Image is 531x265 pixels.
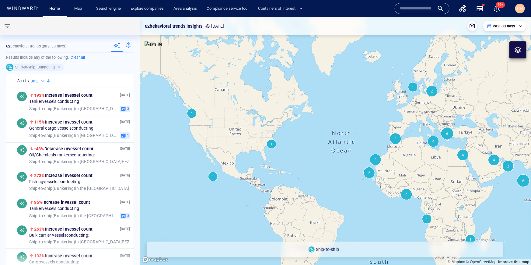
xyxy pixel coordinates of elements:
[34,93,93,98] span: Increase in vessel count
[29,239,75,244] span: Ship-to-ship ( Bunkering )
[126,106,129,112] span: 3
[34,200,90,205] span: Increase in vessel count
[34,120,45,124] span: 115%
[145,23,203,30] p: 62 behavioral trends insights
[29,106,117,112] span: in [GEOGRAPHIC_DATA] EEZ
[120,92,130,98] p: [DATE]
[29,213,117,219] span: in the [GEOGRAPHIC_DATA]
[29,133,117,138] span: in [GEOGRAPHIC_DATA] EEZ
[29,180,81,185] span: Fishing vessels conducting:
[448,260,465,264] a: Mapbox
[34,146,93,151] span: Decrease in vessel count
[316,246,339,253] p: Ship-to-ship
[146,40,162,47] p: Satellite
[29,186,75,191] span: Ship-to-ship ( Bunkering )
[69,3,89,14] button: Map
[120,213,130,219] button: 3
[514,2,526,15] button: CH
[29,99,80,105] span: Tanker vessels conducting:
[120,146,130,152] p: [DATE]
[47,3,63,14] a: Home
[256,3,308,14] button: Containers of interest
[6,64,64,71] div: Ship-to-ship: Bunkering
[120,226,130,232] p: [DATE]
[204,3,251,14] a: Compliance service tool
[71,54,85,61] h6: Clear all
[17,78,29,84] h6: Sort by
[496,2,505,8] span: 99+
[517,6,523,11] span: CH
[34,173,93,178] span: Increase in vessel count
[45,3,65,14] button: Home
[34,227,93,232] span: Increase in vessel count
[466,260,497,264] a: OpenStreetMap
[490,1,504,16] button: 99+
[493,23,515,29] p: Past 30 days
[29,239,129,245] span: in [GEOGRAPHIC_DATA] EEZ
[29,126,94,131] span: General cargo vessels conducting:
[29,233,89,239] span: Bulk carrier vessels conducting:
[29,153,95,158] span: Oil/Chemicals tankers conducting:
[29,186,129,191] span: in the [GEOGRAPHIC_DATA]
[120,119,130,125] p: [DATE]
[30,78,39,84] h6: Date
[258,5,303,12] span: Containers of interest
[145,41,162,47] img: satellite
[6,44,66,49] p: behavioral trends (Past 30 days)
[205,23,224,30] p: [DATE]
[498,260,529,264] a: Map feedback
[120,173,130,179] p: [DATE]
[34,200,43,205] span: 86%
[94,3,123,14] a: Search engine
[505,238,526,260] iframe: Chat
[6,44,10,48] strong: 62
[120,106,130,112] button: 3
[487,23,522,29] div: Past 30 days
[120,200,130,205] p: [DATE]
[29,133,75,138] span: Ship-to-ship ( Bunkering )
[29,159,129,165] span: in [GEOGRAPHIC_DATA] EEZ
[6,53,134,62] h6: Results include any of the following:
[29,159,75,164] span: Ship-to-ship ( Bunkering )
[29,106,75,111] span: Ship-to-ship ( Bunkering )
[128,3,166,14] a: Explore companies
[142,256,169,263] a: Mapbox logo
[34,93,45,98] span: 193%
[34,120,93,124] span: Increase in vessel count
[29,213,75,218] span: Ship-to-ship ( Bunkering )
[34,227,45,232] span: 263%
[34,173,45,178] span: 273%
[140,17,531,265] canvas: Map
[120,132,130,139] button: 1
[126,213,129,219] span: 3
[15,64,55,70] h6: Ship-to-ship: Bunkering
[171,3,199,14] a: Area analysis
[126,133,129,138] span: 1
[493,5,501,12] div: Notification center
[29,206,80,212] span: Tanker vessels conducting:
[72,3,86,14] a: Map
[34,146,44,151] span: -48%
[30,78,46,84] div: Date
